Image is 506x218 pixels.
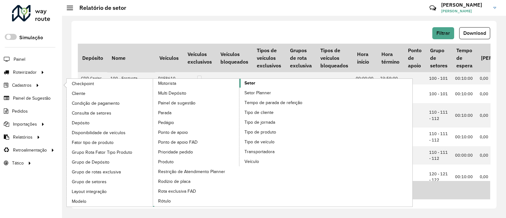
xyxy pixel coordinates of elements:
[107,72,155,84] td: 100 - Forgueta
[72,169,121,175] span: Grupo de rotas exclusiva
[153,177,240,186] a: Rodízio de placa
[239,108,326,117] a: Tipo de cliente
[239,157,326,166] a: Veículo
[244,139,275,145] span: Tipo de veículo
[158,178,190,185] span: Rodízio de placa
[155,72,183,84] td: RAF8610
[72,100,120,107] span: Condição de pagamento
[12,160,24,166] span: Tático
[67,98,153,108] a: Condição de pagamento
[426,44,452,72] th: Grupo de setores
[78,72,107,84] td: CDD Caxias
[404,44,426,72] th: Ponto de apoio
[239,147,326,156] a: Transportadora
[67,196,153,206] a: Modelo
[452,44,477,72] th: Tempo de espera
[253,44,286,72] th: Tipos de veículos exclusivos
[153,186,240,196] a: Rota exclusiva FAD
[107,44,155,72] th: Nome
[244,90,271,96] span: Setor Planner
[426,165,452,189] td: 120 - 121 - 122
[153,167,240,176] a: Restrição de Atendimento Planner
[452,165,477,189] td: 00:10:00
[153,137,240,147] a: Ponto de apoio FAD
[244,119,275,126] span: Tipo de jornada
[426,72,452,84] td: 100 - 101
[14,56,25,63] span: Painel
[426,1,440,15] a: Contato Rápido
[158,198,171,204] span: Rótulo
[377,44,404,72] th: Hora término
[441,2,489,8] h3: [PERSON_NAME]
[67,118,153,128] a: Depósito
[13,147,47,153] span: Retroalimentação
[13,95,51,102] span: Painel de Sugestão
[67,89,153,98] a: Cliente
[73,4,126,11] h2: Relatório de setor
[13,69,37,76] span: Roteirizador
[67,167,153,177] a: Grupo de rotas exclusiva
[452,146,477,165] td: 00:00:00
[158,149,193,155] span: Prioridade pedido
[72,178,107,185] span: Grupo de setores
[377,72,404,84] td: 23:59:00
[353,72,377,84] td: 00:00:00
[67,147,153,157] a: Grupo Rota Fator Tipo Produto
[72,90,85,97] span: Cliente
[426,103,452,128] td: 110 - 111 - 112
[67,79,240,207] a: Motorista
[67,128,153,137] a: Disponibilidade de veículos
[432,27,454,39] button: Filtrar
[452,128,477,146] td: 00:10:00
[244,109,274,116] span: Tipo de cliente
[286,44,316,72] th: Grupos de rota exclusiva
[441,8,489,14] span: [PERSON_NAME]
[67,187,153,196] a: Layout integração
[72,188,107,195] span: Layout integração
[153,118,240,127] a: Pedágio
[452,72,477,84] td: 00:10:00
[153,88,240,98] a: Multi Depósito
[153,128,240,137] a: Ponto de apoio
[158,119,174,126] span: Pedágio
[158,139,198,146] span: Ponto de apoio FAD
[452,103,477,128] td: 00:10:00
[244,129,276,135] span: Tipo de produto
[72,139,114,146] span: Fator tipo de produto
[239,98,326,107] a: Tempo de parada de refeição
[67,108,153,118] a: Consulta de setores
[158,188,196,195] span: Rota exclusiva FAD
[153,108,240,117] a: Parada
[153,98,240,108] a: Painel de sugestão
[153,79,326,207] a: Setor
[19,34,43,41] label: Simulação
[244,148,275,155] span: Transportadora
[155,44,183,72] th: Veículos
[67,138,153,147] a: Fator tipo de produto
[239,117,326,127] a: Tipo de jornada
[72,110,111,116] span: Consulta de setores
[459,27,490,39] button: Download
[12,82,32,89] span: Cadastros
[426,128,452,146] td: 110 - 111 - 112
[353,44,377,72] th: Hora início
[158,100,195,106] span: Painel de sugestão
[12,108,28,115] span: Pedidos
[158,129,188,136] span: Ponto de apoio
[78,44,107,72] th: Depósito
[244,99,302,106] span: Tempo de parada de refeição
[13,134,33,140] span: Relatórios
[436,30,450,36] span: Filtrar
[158,109,171,116] span: Parada
[67,79,153,88] a: Checkpoint
[158,90,186,97] span: Multi Depósito
[67,157,153,167] a: Grupo de Depósito
[239,137,326,146] a: Tipo de veículo
[72,198,86,205] span: Modelo
[72,149,132,156] span: Grupo Rota Fator Tipo Produto
[153,147,240,157] a: Prioridade pedido
[158,168,225,175] span: Restrição de Atendimento Planner
[244,158,259,165] span: Veículo
[426,146,452,165] td: 110 - 111 - 112
[72,129,126,136] span: Disponibilidade de veículos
